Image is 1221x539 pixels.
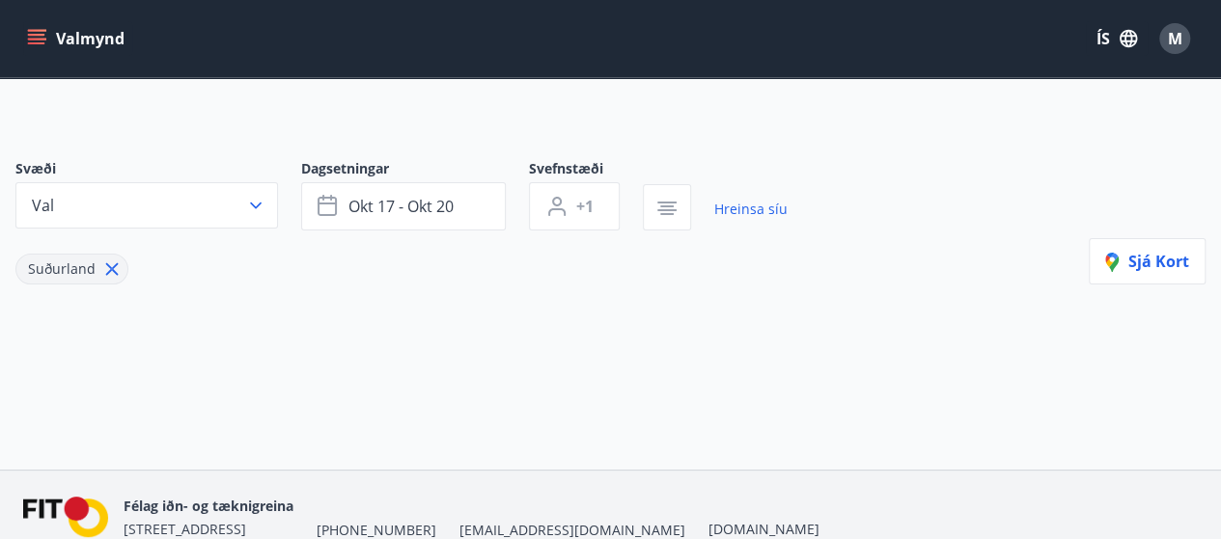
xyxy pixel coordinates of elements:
span: Dagsetningar [301,159,529,182]
button: +1 [529,182,620,230]
span: [STREET_ADDRESS] [124,520,246,538]
button: Val [15,182,278,229]
span: Svæði [15,159,301,182]
button: M [1152,15,1198,62]
span: Félag iðn- og tæknigreina [124,497,293,515]
span: Sjá kort [1105,251,1189,272]
button: okt 17 - okt 20 [301,182,506,230]
a: [DOMAIN_NAME] [708,520,819,538]
span: M [1168,28,1182,49]
div: Suðurland [15,254,128,284]
span: +1 [576,196,594,217]
span: okt 17 - okt 20 [348,196,454,217]
span: Suðurland [28,259,96,278]
img: FPQVkF9lTnNbbaRSFyT17YYeljoOGk5m51IhT0bO.png [23,497,108,538]
button: menu [23,21,132,56]
button: ÍS [1086,21,1148,56]
button: Sjá kort [1089,238,1206,284]
span: Svefnstæði [529,159,643,182]
span: Val [32,195,54,216]
a: Hreinsa síu [714,188,788,230]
